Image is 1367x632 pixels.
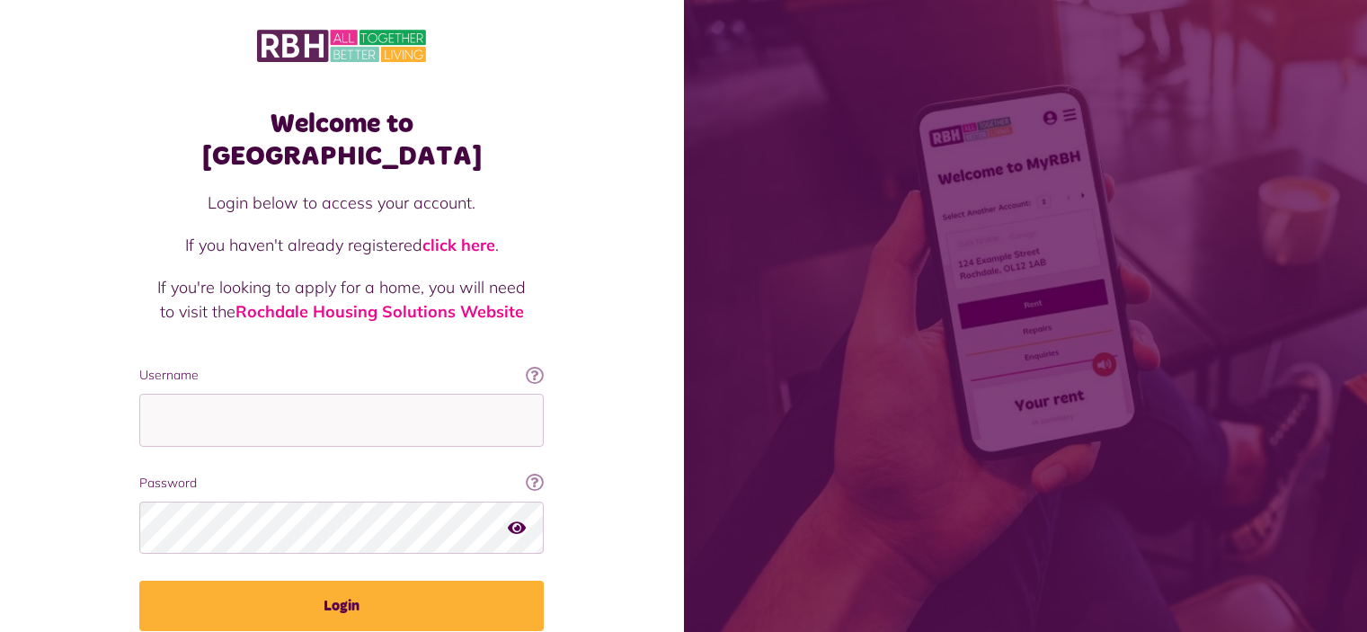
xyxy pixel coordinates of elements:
[139,108,544,173] h1: Welcome to [GEOGRAPHIC_DATA]
[139,474,544,493] label: Password
[257,27,426,65] img: MyRBH
[157,275,526,324] p: If you're looking to apply for a home, you will need to visit the
[235,301,524,322] a: Rochdale Housing Solutions Website
[139,366,544,385] label: Username
[157,233,526,257] p: If you haven't already registered .
[139,581,544,631] button: Login
[157,191,526,215] p: Login below to access your account.
[422,235,495,255] a: click here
